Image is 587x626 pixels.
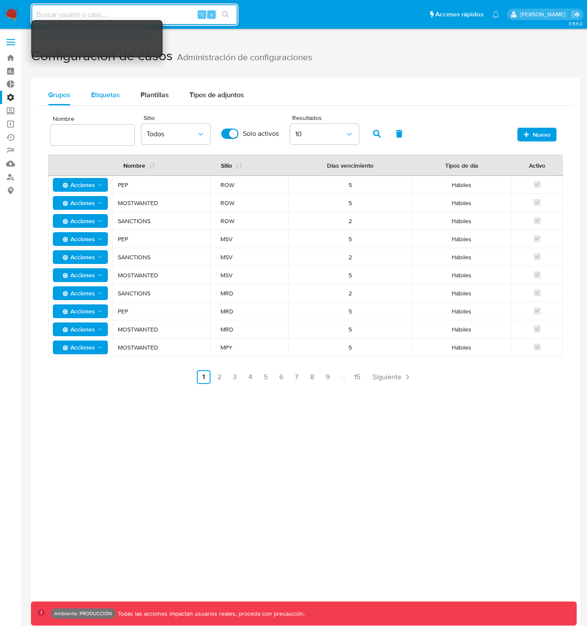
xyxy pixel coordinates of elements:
a: Notificaciones [492,11,499,18]
a: Salir [572,10,581,19]
p: Ambiente: PRODUCCIÓN [54,612,112,615]
span: ⌥ [199,10,205,18]
p: jarvi.zambrano@mercadolibre.com.co [520,10,569,18]
span: s [210,10,213,18]
input: Buscar usuario o caso... [31,9,238,20]
span: Accesos rápidos [435,10,483,19]
p: Todas las acciones impactan usuarios reales, proceda con precaución. [116,610,305,618]
button: search-icon [217,9,234,21]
